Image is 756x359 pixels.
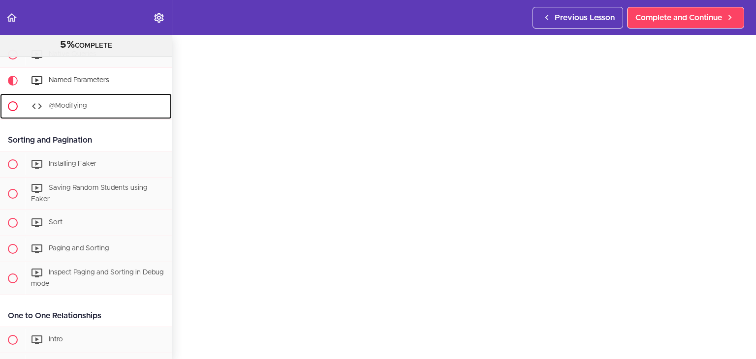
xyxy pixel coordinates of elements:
div: COMPLETE [12,39,159,52]
svg: Settings Menu [153,12,165,24]
svg: Back to course curriculum [6,12,18,24]
a: Complete and Continue [627,7,744,29]
span: Saving Random Students using Faker [31,184,147,203]
span: @Modifying [49,102,87,109]
span: Inspect Paging and Sorting in Debug mode [31,269,163,288]
a: Previous Lesson [533,7,623,29]
span: Installing Faker [49,160,96,167]
span: 5% [60,40,75,50]
span: Complete and Continue [635,12,722,24]
span: Previous Lesson [555,12,615,24]
span: Named Parameters [49,77,109,84]
span: Paging and Sorting [49,245,109,252]
span: Intro [49,336,63,343]
span: Sort [49,219,63,226]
